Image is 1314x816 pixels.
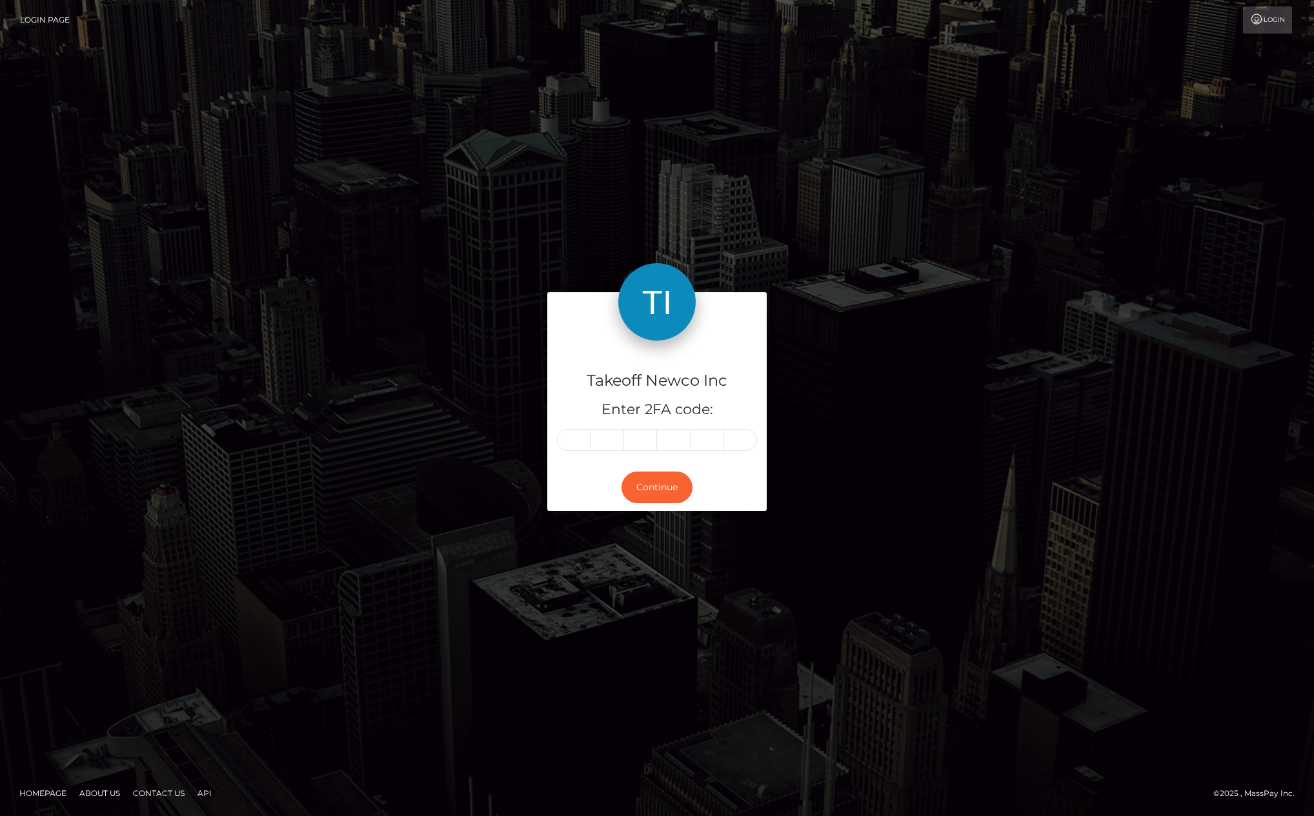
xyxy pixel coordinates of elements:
a: API [192,783,217,803]
a: About Us [74,783,125,803]
a: Homepage [14,783,72,803]
img: Takeoff Newco Inc [618,263,696,341]
a: Contact Us [128,783,190,803]
div: © 2025 , MassPay Inc. [1213,786,1304,801]
a: Login Page [20,6,70,34]
a: Login [1243,6,1292,34]
h4: Takeoff Newco Inc [557,370,757,392]
button: Continue [622,472,692,503]
h5: Enter 2FA code: [557,400,757,420]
